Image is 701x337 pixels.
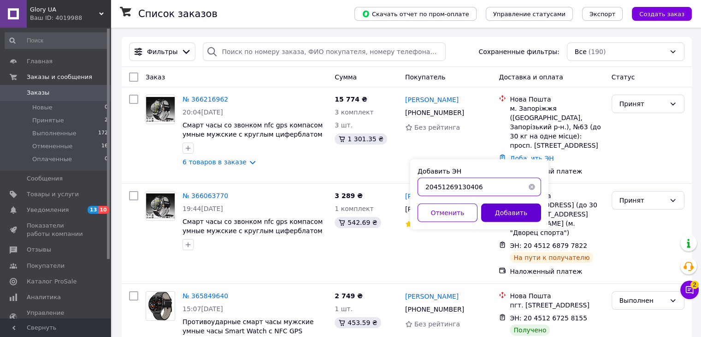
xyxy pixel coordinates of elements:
span: Без рейтинга [414,320,460,328]
a: Создать заказ [623,10,692,17]
span: Экспорт [589,11,615,18]
a: Фото товару [146,191,175,221]
div: На пути к получателю [510,252,593,263]
span: Отмененные [32,142,72,150]
span: ЭН: 20 4512 6879 7822 [510,242,587,249]
span: 16 [101,142,108,150]
a: Добавить ЭН [510,155,554,162]
span: Управление статусами [493,11,566,18]
input: Поиск по номеру заказа, ФИО покупателя, номеру телефона, Email, номеру накладной [203,42,446,61]
span: Главная [27,57,53,66]
span: 172 [98,129,108,138]
input: Поиск [5,32,109,49]
span: Фильтры [147,47,177,56]
a: [PERSON_NAME] [405,292,459,301]
span: Каталог ProSale [27,277,77,286]
span: Заказы [27,89,49,97]
div: Принят [619,99,666,109]
a: [PERSON_NAME] [405,192,459,201]
span: Скачать отчет по пром-оплате [362,10,469,18]
div: Нова Пошта [510,291,604,301]
span: 15 774 ₴ [335,96,367,103]
span: Новые [32,103,53,112]
div: 453.59 ₴ [335,317,381,328]
div: [PHONE_NUMBER] [403,106,466,119]
button: Чат с покупателем2 [680,281,699,299]
div: Принят [619,195,666,205]
span: (190) [589,48,606,55]
div: Получено [510,325,550,336]
span: Без рейтинга [414,124,460,131]
div: Ваш ID: 4019988 [30,14,111,22]
span: Создать заказ [639,11,684,18]
div: [STREET_ADDRESS] (до 30 кг): [STREET_ADDRESS][PERSON_NAME] (м. "Дворец спорта") [510,200,604,237]
label: Добавить ЭН [418,168,461,175]
span: Статус [612,73,635,81]
button: Управление статусами [486,7,573,21]
span: 3 289 ₴ [335,192,363,199]
span: Принятые [32,116,64,125]
div: пгт. [STREET_ADDRESS] [510,301,604,310]
img: Фото товару [146,97,175,121]
div: Нова Пошта [510,191,604,200]
span: Управление сайтом [27,309,85,325]
a: [PERSON_NAME] [405,95,459,104]
div: м. Запоріжжя ([GEOGRAPHIC_DATA], Запорізький р-н.), №63 (до 30 кг на одне місце): просп. [STREET_... [510,104,604,150]
a: № 366063770 [183,192,228,199]
div: 542.69 ₴ [335,217,381,228]
span: 0 [105,103,108,112]
span: 1 шт. [335,305,353,313]
button: Создать заказ [632,7,692,21]
span: Доставка и оплата [499,73,563,81]
div: 1 301.35 ₴ [335,133,387,144]
span: 13 [88,206,98,214]
div: [PHONE_NUMBER] [403,203,466,216]
span: Сумма [335,73,357,81]
div: [PHONE_NUMBER] [403,303,466,316]
span: Отзывы [27,246,51,254]
div: Наложенный платеж [510,267,604,276]
h1: Список заказов [138,8,218,19]
span: 2 [690,281,699,289]
button: Скачать отчет по пром-оплате [354,7,477,21]
span: 3 комплект [335,108,373,116]
span: Покупатели [27,262,65,270]
div: Наложенный платеж [510,167,604,176]
a: № 366216962 [183,96,228,103]
button: Очистить [523,178,541,196]
div: Выполнен [619,295,666,306]
span: 2 749 ₴ [335,292,363,300]
span: Сообщения [27,175,63,183]
span: Все [575,47,587,56]
span: Покупатель [405,73,446,81]
button: Отменить [418,204,477,222]
img: Фото товару [148,292,172,320]
span: Заказы и сообщения [27,73,92,81]
span: 10 [98,206,109,214]
a: 6 товаров в заказе [183,158,247,166]
a: Смарт часы со звонком nfc gps компасом умные мужские с круглым циферблатом по которым можно разго... [183,121,323,147]
a: № 365849640 [183,292,228,300]
span: Товары и услуги [27,190,79,199]
span: 15:07[DATE] [183,305,223,313]
span: 20:04[DATE] [183,108,223,116]
span: Выполненные [32,129,77,138]
span: Аналитика [27,293,61,301]
span: Показатели работы компании [27,222,85,238]
a: Фото товару [146,95,175,124]
div: Нова Пошта [510,95,604,104]
button: Экспорт [582,7,623,21]
span: Оплаченные [32,155,72,163]
span: ЭН: 20 4512 6725 8155 [510,314,587,322]
span: 1 комплект [335,205,373,212]
span: 3 шт. [335,121,353,129]
span: 19:44[DATE] [183,205,223,212]
a: Смарт часы со звонком nfc gps компасом умные мужские с круглым циферблатом по которым можно разго... [183,218,323,244]
button: Добавить [481,204,541,222]
span: 0 [105,155,108,163]
span: Заказ [146,73,165,81]
img: Фото товару [146,193,175,218]
a: Фото товару [146,291,175,321]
